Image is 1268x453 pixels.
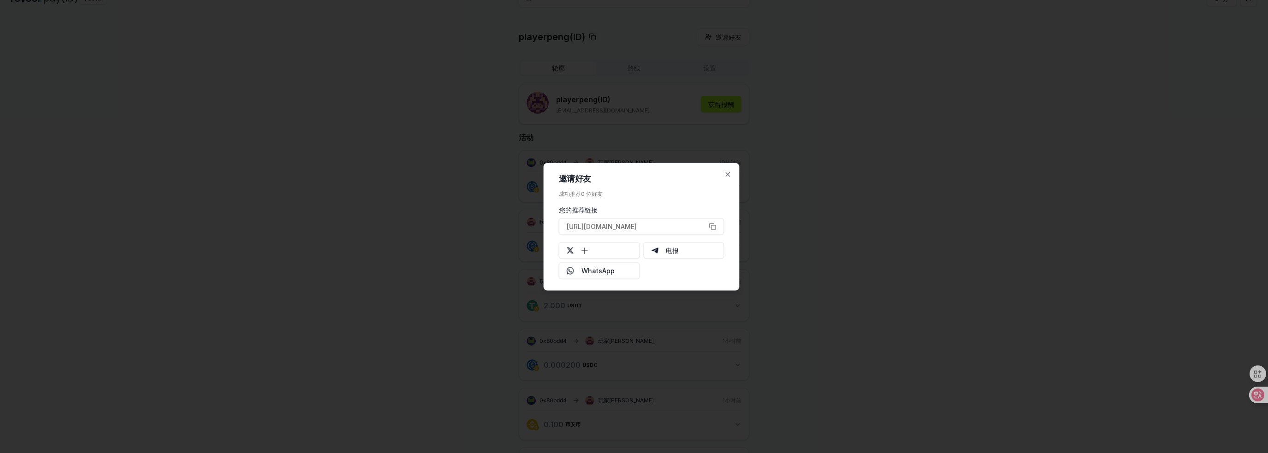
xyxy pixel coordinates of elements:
font: 您的推荐链接 [559,206,598,213]
font: 邀请好友 [559,173,591,183]
font: 0 位好友 [581,190,603,197]
font: 电报 [666,247,679,254]
font: [URL][DOMAIN_NAME] [567,223,637,230]
img: Whatsapp [567,267,574,274]
font: 成功推荐 [559,190,581,197]
button: [URL][DOMAIN_NAME] [559,218,724,235]
font: WhatsApp [581,267,615,275]
button: WhatsApp [559,262,640,279]
font: 十 [581,247,588,254]
button: 十 [559,242,640,259]
button: 电报 [643,242,724,259]
img: 十 [567,247,574,254]
img: 电报 [651,247,658,254]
